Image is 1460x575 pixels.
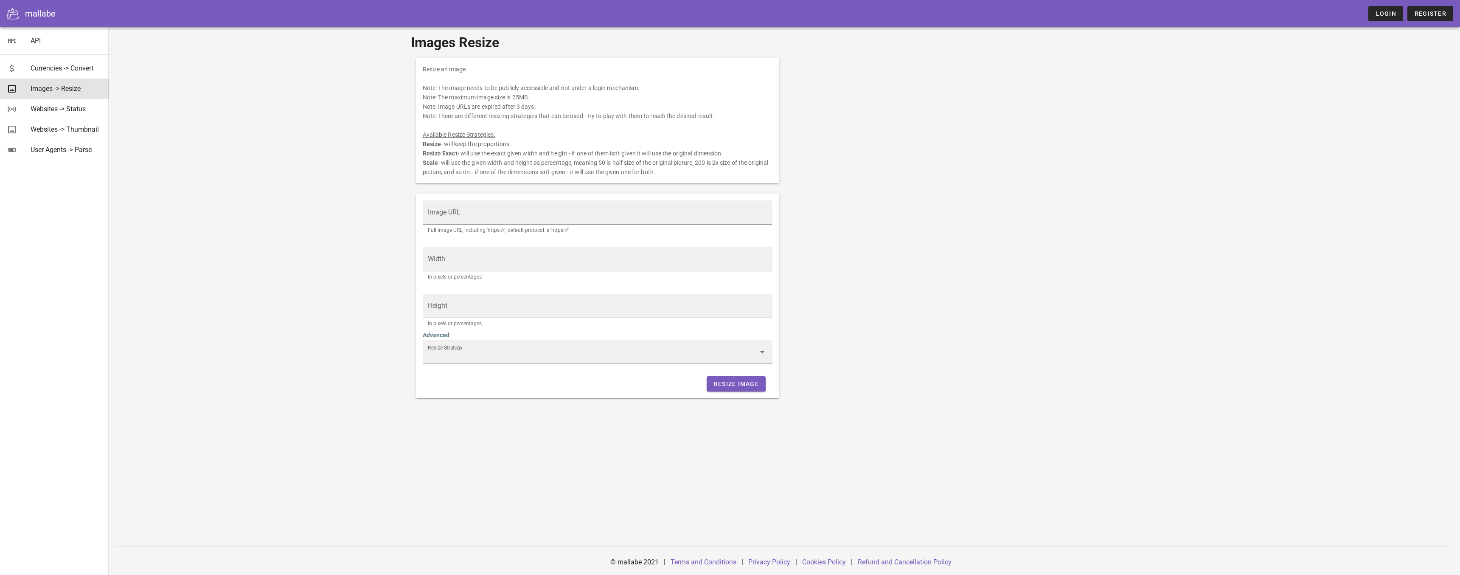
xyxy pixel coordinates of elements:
[25,7,56,20] div: mallabe
[31,125,102,133] div: Websites -> Thumbnail
[802,558,846,566] a: Cookies Policy
[428,228,768,233] div: Full image URL, including 'https://', default protocol is 'https://'
[1368,6,1403,21] a: Login
[858,558,952,566] a: Refund and Cancellation Policy
[411,32,1158,53] h1: Images Resize
[664,552,665,572] div: |
[741,552,743,572] div: |
[428,321,768,326] div: In pixels or percentages
[31,64,102,72] div: Currencies -> Convert
[31,105,102,113] div: Websites -> Status
[423,159,438,166] b: Scale
[423,141,441,147] b: Resize
[423,131,495,138] u: Available Resize Strategies:
[423,150,458,157] b: Resize Exact
[428,345,463,351] label: Resize Strategy
[428,274,768,279] div: In pixels or percentages
[713,381,759,387] span: Resize Image
[851,552,853,572] div: |
[1407,6,1453,21] a: Register
[671,558,736,566] a: Terms and Conditions
[31,37,102,45] div: API
[1375,10,1396,17] span: Login
[31,85,102,93] div: Images -> Resize
[748,558,790,566] a: Privacy Policy
[416,58,780,183] div: Resize an image. Note: The image needs to be publicly accessible and not under a login mechanism....
[423,330,773,340] h4: Advanced
[1414,10,1446,17] span: Register
[31,146,102,154] div: User Agents -> Parse
[707,376,766,392] button: Resize Image
[605,552,664,572] div: © mallabe 2021
[795,552,797,572] div: |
